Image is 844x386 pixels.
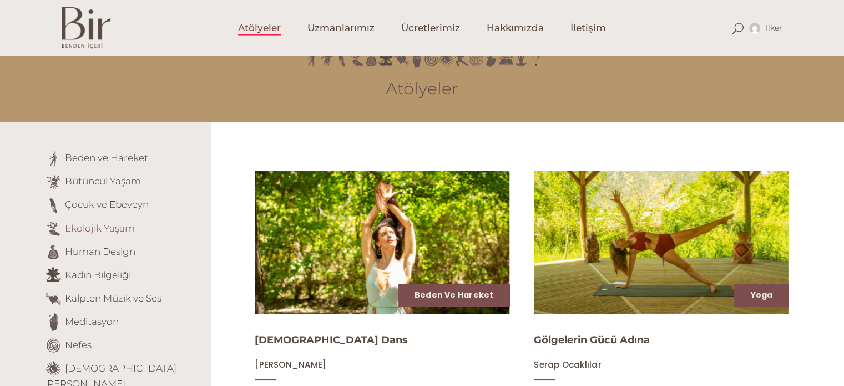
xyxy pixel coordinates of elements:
[765,23,782,33] span: ilker
[255,334,408,346] a: [DEMOGRAPHIC_DATA] Dans
[65,176,141,187] a: Bütüncül Yaşam
[750,289,772,300] a: Yoga
[487,22,544,34] span: Hakkımızda
[534,359,601,370] a: Serap Ocaklılar
[238,22,281,34] span: Atölyeler
[65,245,135,257] a: Human Design
[307,22,375,34] span: Uzmanlarımız
[534,359,601,370] span: Serap Ocaklılar
[65,222,135,233] a: Ekolojik Yaşam
[65,152,148,163] a: Beden ve Hareket
[65,292,161,303] a: Kalpten Müzik ve Ses
[65,269,131,280] a: Kadın Bilgeliği
[415,289,493,300] a: Beden ve Hareket
[255,359,326,370] span: [PERSON_NAME]
[65,339,92,350] a: Nefes
[401,22,460,34] span: Ücretlerimiz
[570,22,606,34] span: İletişim
[65,315,119,327] a: Meditasyon
[534,334,650,346] a: Gölgelerin Gücü Adına
[255,359,326,370] a: [PERSON_NAME]
[65,199,149,210] a: Çocuk ve Ebeveyn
